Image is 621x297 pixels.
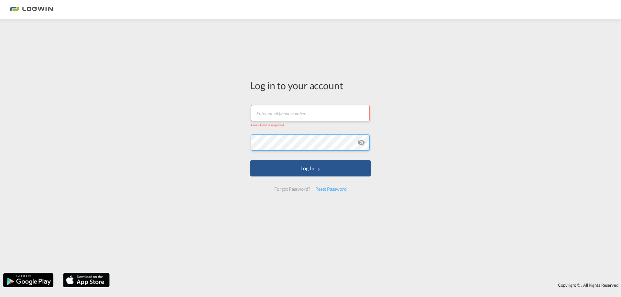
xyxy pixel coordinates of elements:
[113,280,621,291] div: Copyright © . All Rights Reserved
[3,272,54,288] img: google.png
[250,79,371,92] div: Log in to your account
[251,123,284,127] span: Email field is required
[62,272,110,288] img: apple.png
[251,105,370,121] input: Enter email/phone number
[313,183,349,195] div: Reset Password
[10,3,53,17] img: bc73a0e0d8c111efacd525e4c8ad7d32.png
[250,160,371,176] button: LOGIN
[357,139,365,146] md-icon: icon-eye-off
[272,183,312,195] div: Forgot Password?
